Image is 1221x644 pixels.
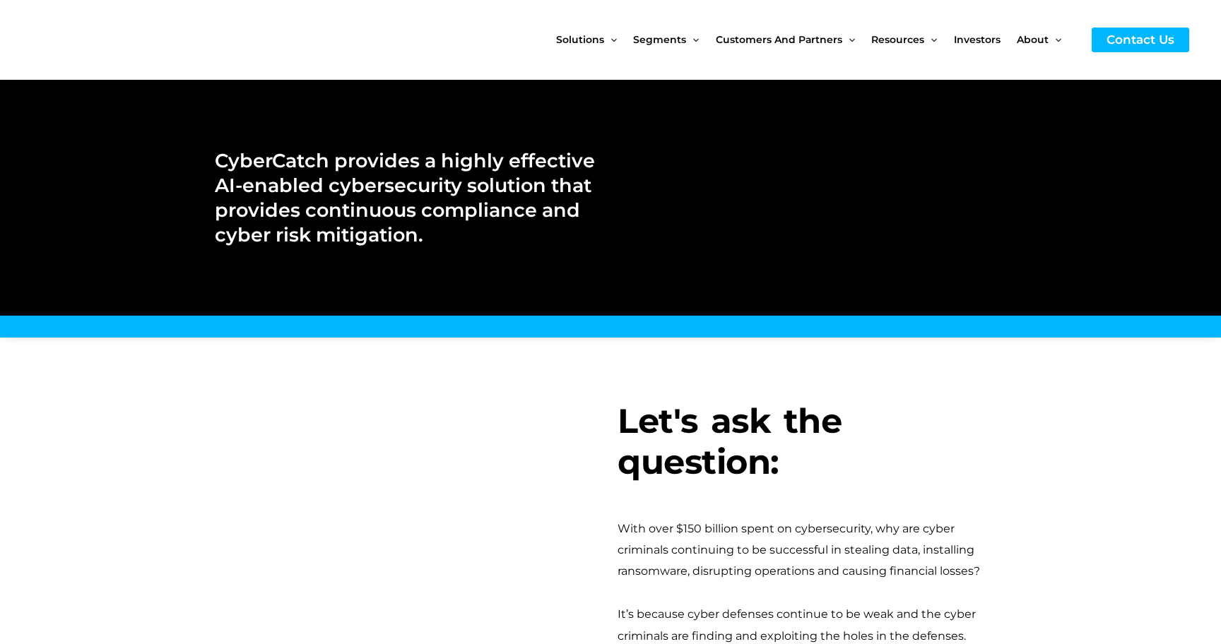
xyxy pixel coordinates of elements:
nav: Site Navigation: New Main Menu [556,10,1078,69]
h2: CyberCatch provides a highly effective AI-enabled cybersecurity solution that provides continuous... [215,148,596,247]
h3: Let's ask the question: [618,401,1006,482]
span: Investors [954,10,1001,69]
span: Menu Toggle [842,10,855,69]
span: About [1017,10,1049,69]
span: Menu Toggle [604,10,617,69]
span: Customers and Partners [716,10,842,69]
span: Menu Toggle [686,10,699,69]
span: Solutions [556,10,604,69]
span: Segments [633,10,686,69]
a: Contact Us [1092,28,1189,52]
span: Menu Toggle [924,10,937,69]
span: Menu Toggle [1049,10,1061,69]
img: CyberCatch [25,11,194,69]
span: Resources [871,10,924,69]
a: Investors [954,10,1017,69]
div: With over $150 billion spent on cybersecurity, why are cyber criminals continuing to be successfu... [618,518,1006,583]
